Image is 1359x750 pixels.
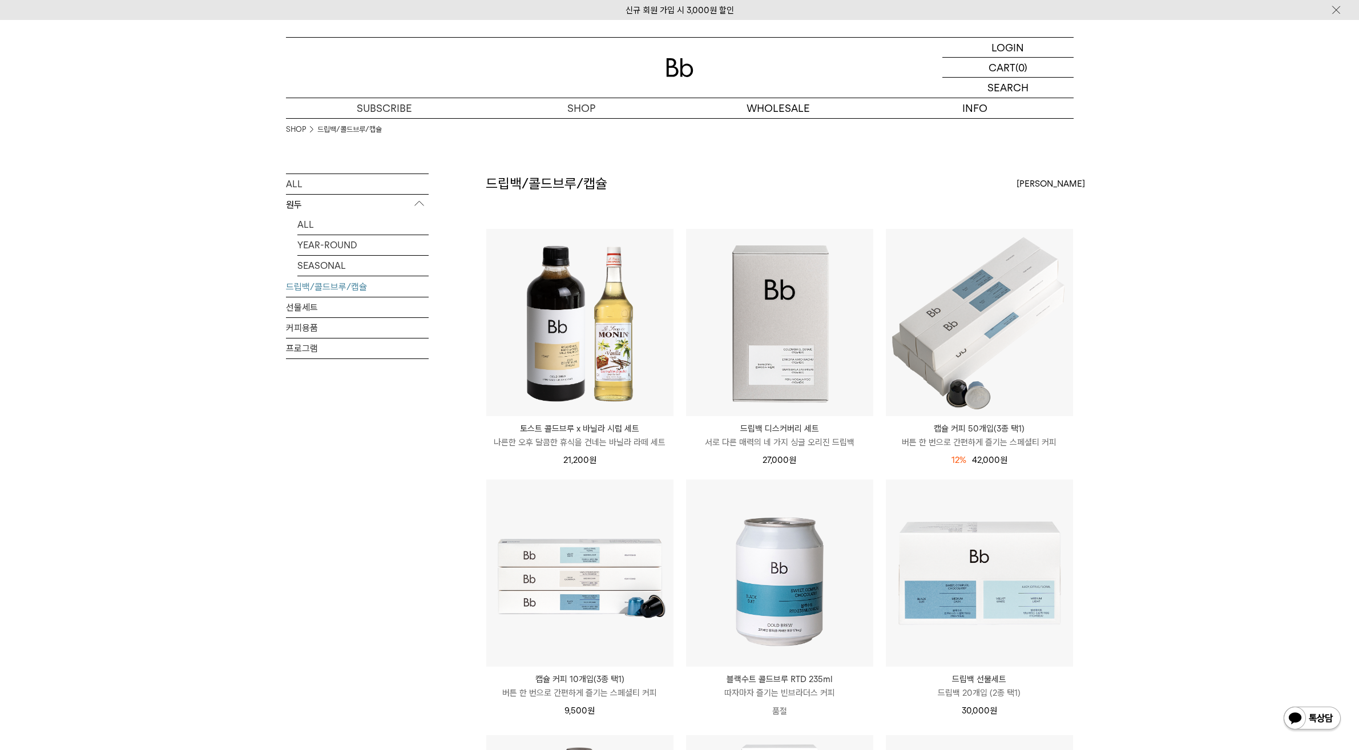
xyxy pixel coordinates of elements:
p: 버튼 한 번으로 간편하게 즐기는 스페셜티 커피 [886,436,1073,449]
p: SEARCH [987,78,1029,98]
a: 신규 회원 가입 시 3,000원 할인 [626,5,734,15]
img: 로고 [666,58,693,77]
div: 12% [951,453,966,467]
img: 토스트 콜드브루 x 바닐라 시럽 세트 [486,229,674,416]
span: 30,000 [962,705,997,716]
span: 27,000 [763,455,796,465]
span: 원 [990,705,997,716]
a: 캡슐 커피 10개입(3종 택1) 버튼 한 번으로 간편하게 즐기는 스페셜티 커피 [486,672,674,700]
img: 캡슐 커피 50개입(3종 택1) [886,229,1073,416]
img: 카카오톡 채널 1:1 채팅 버튼 [1283,705,1342,733]
a: ALL [297,215,429,235]
p: WHOLESALE [680,98,877,118]
a: 드립백/콜드브루/캡슐 [286,277,429,297]
img: 블랙수트 콜드브루 RTD 235ml [686,479,873,667]
p: 토스트 콜드브루 x 바닐라 시럽 세트 [486,422,674,436]
a: SHOP [483,98,680,118]
span: [PERSON_NAME] [1017,177,1085,191]
a: YEAR-ROUND [297,235,429,255]
p: 드립백 20개입 (2종 택1) [886,686,1073,700]
span: 42,000 [972,455,1007,465]
a: 드립백/콜드브루/캡슐 [317,124,382,135]
p: INFO [877,98,1074,118]
img: 캡슐 커피 10개입(3종 택1) [486,479,674,667]
a: ALL [286,174,429,194]
p: 버튼 한 번으로 간편하게 즐기는 스페셜티 커피 [486,686,674,700]
a: 캡슐 커피 50개입(3종 택1) 버튼 한 번으로 간편하게 즐기는 스페셜티 커피 [886,422,1073,449]
p: 서로 다른 매력의 네 가지 싱글 오리진 드립백 [686,436,873,449]
a: 드립백 디스커버리 세트 서로 다른 매력의 네 가지 싱글 오리진 드립백 [686,422,873,449]
a: 커피용품 [286,318,429,338]
p: 캡슐 커피 50개입(3종 택1) [886,422,1073,436]
p: 블랙수트 콜드브루 RTD 235ml [686,672,873,686]
p: 나른한 오후 달콤한 휴식을 건네는 바닐라 라떼 세트 [486,436,674,449]
span: 원 [1000,455,1007,465]
span: 21,200 [563,455,596,465]
span: 원 [789,455,796,465]
a: 프로그램 [286,338,429,358]
span: 원 [589,455,596,465]
h2: 드립백/콜드브루/캡슐 [486,174,607,193]
a: SHOP [286,124,306,135]
a: 블랙수트 콜드브루 RTD 235ml 따자마자 즐기는 빈브라더스 커피 [686,672,873,700]
p: 품절 [686,700,873,723]
p: 드립백 디스커버리 세트 [686,422,873,436]
span: 원 [587,705,595,716]
p: (0) [1015,58,1027,77]
p: 원두 [286,195,429,215]
a: 선물세트 [286,297,429,317]
a: 드립백 선물세트 드립백 20개입 (2종 택1) [886,672,1073,700]
img: 드립백 선물세트 [886,479,1073,667]
p: CART [989,58,1015,77]
img: 드립백 디스커버리 세트 [686,229,873,416]
a: CART (0) [942,58,1074,78]
p: 캡슐 커피 10개입(3종 택1) [486,672,674,686]
a: 토스트 콜드브루 x 바닐라 시럽 세트 나른한 오후 달콤한 휴식을 건네는 바닐라 라떼 세트 [486,422,674,449]
p: 드립백 선물세트 [886,672,1073,686]
a: SEASONAL [297,256,429,276]
span: 9,500 [564,705,595,716]
p: LOGIN [991,38,1024,57]
a: SUBSCRIBE [286,98,483,118]
a: LOGIN [942,38,1074,58]
p: 따자마자 즐기는 빈브라더스 커피 [686,686,873,700]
